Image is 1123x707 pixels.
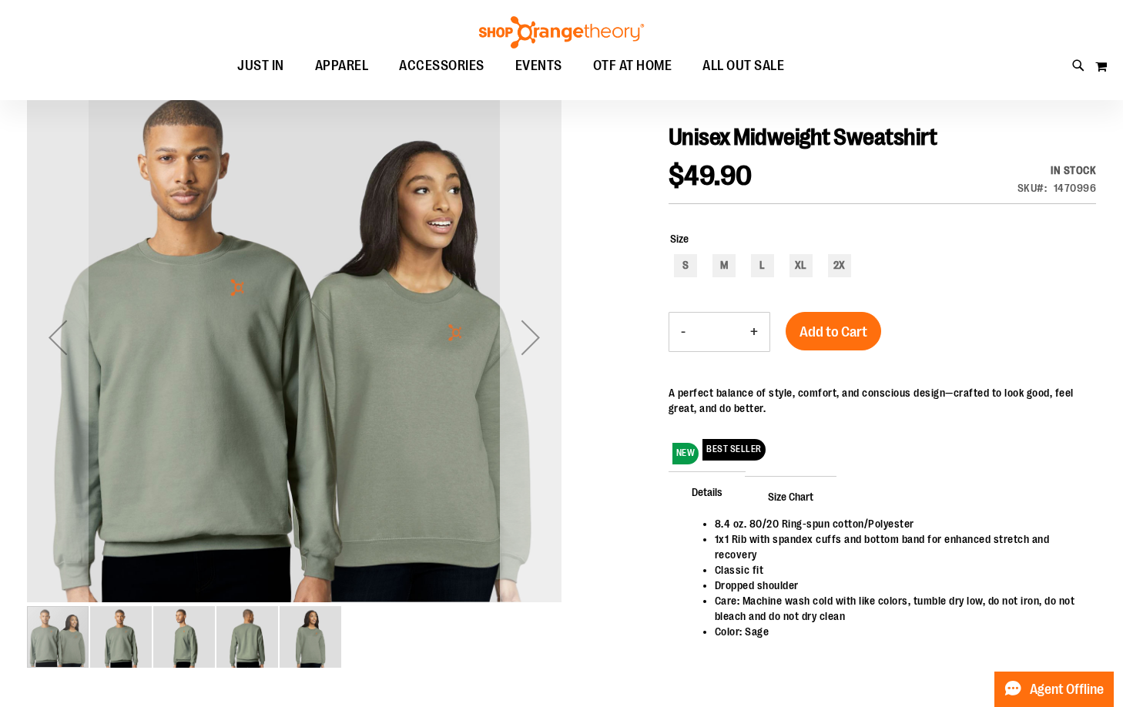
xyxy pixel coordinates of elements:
[669,160,753,192] span: $49.90
[669,471,746,511] span: Details
[27,70,561,669] div: carousel
[715,531,1081,562] li: 1x1 Rib with spandex cuffs and bottom band for enhanced stretch and recovery
[739,313,769,351] button: Increase product quantity
[697,313,739,350] input: Product quantity
[1017,182,1048,194] strong: SKU
[669,313,697,351] button: Decrease product quantity
[786,312,881,350] button: Add to Cart
[90,606,152,668] img: Unisex Midweight Sweatshirt
[1054,180,1097,196] div: 1470996
[715,593,1081,624] li: Care: Machine wash cold with like colors, tumble dry low, do not iron, do not bleach and do not d...
[500,70,561,605] div: Next
[27,70,561,605] div: Unisex Midweight Sweatshirt
[715,516,1081,531] li: 8.4 oz. 80/20 Ring-spun cotton/Polyester
[1017,163,1097,178] div: Availability
[27,70,89,605] div: Previous
[477,16,646,49] img: Shop Orangetheory
[280,606,341,668] img: Unisex Midweight Sweatshirt
[1030,682,1104,697] span: Agent Offline
[751,254,774,277] div: L
[280,605,341,669] div: image 5 of 5
[237,49,284,83] span: JUST IN
[1017,163,1097,178] div: In stock
[669,124,937,150] span: Unisex Midweight Sweatshirt
[153,605,216,669] div: image 3 of 5
[745,476,836,516] span: Size Chart
[715,578,1081,593] li: Dropped shoulder
[789,254,813,277] div: XL
[515,49,562,83] span: EVENTS
[702,49,784,83] span: ALL OUT SALE
[715,562,1081,578] li: Classic fit
[715,624,1081,639] li: Color: Sage
[674,254,697,277] div: S
[702,439,766,460] span: BEST SELLER
[27,605,90,669] div: image 1 of 5
[593,49,672,83] span: OTF AT HOME
[712,254,736,277] div: M
[669,385,1096,416] div: A perfect balance of style, comfort, and conscious design—crafted to look good, feel great, and d...
[828,254,851,277] div: 2X
[399,49,484,83] span: ACCESSORIES
[27,68,561,602] img: Unisex Midweight Sweatshirt
[315,49,369,83] span: APPAREL
[153,606,215,668] img: Unisex Midweight Sweatshirt
[216,606,278,668] img: Unisex Midweight Sweatshirt
[800,323,867,340] span: Add to Cart
[216,605,280,669] div: image 4 of 5
[670,233,689,245] span: Size
[994,672,1114,707] button: Agent Offline
[90,605,153,669] div: image 2 of 5
[672,443,699,464] span: NEW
